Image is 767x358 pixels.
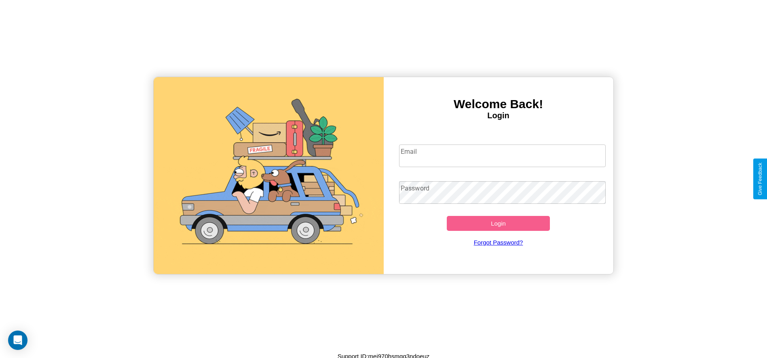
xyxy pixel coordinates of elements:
[384,111,613,120] h4: Login
[447,216,550,231] button: Login
[154,77,383,274] img: gif
[384,97,613,111] h3: Welcome Back!
[8,331,27,350] div: Open Intercom Messenger
[757,163,763,195] div: Give Feedback
[395,231,602,254] a: Forgot Password?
